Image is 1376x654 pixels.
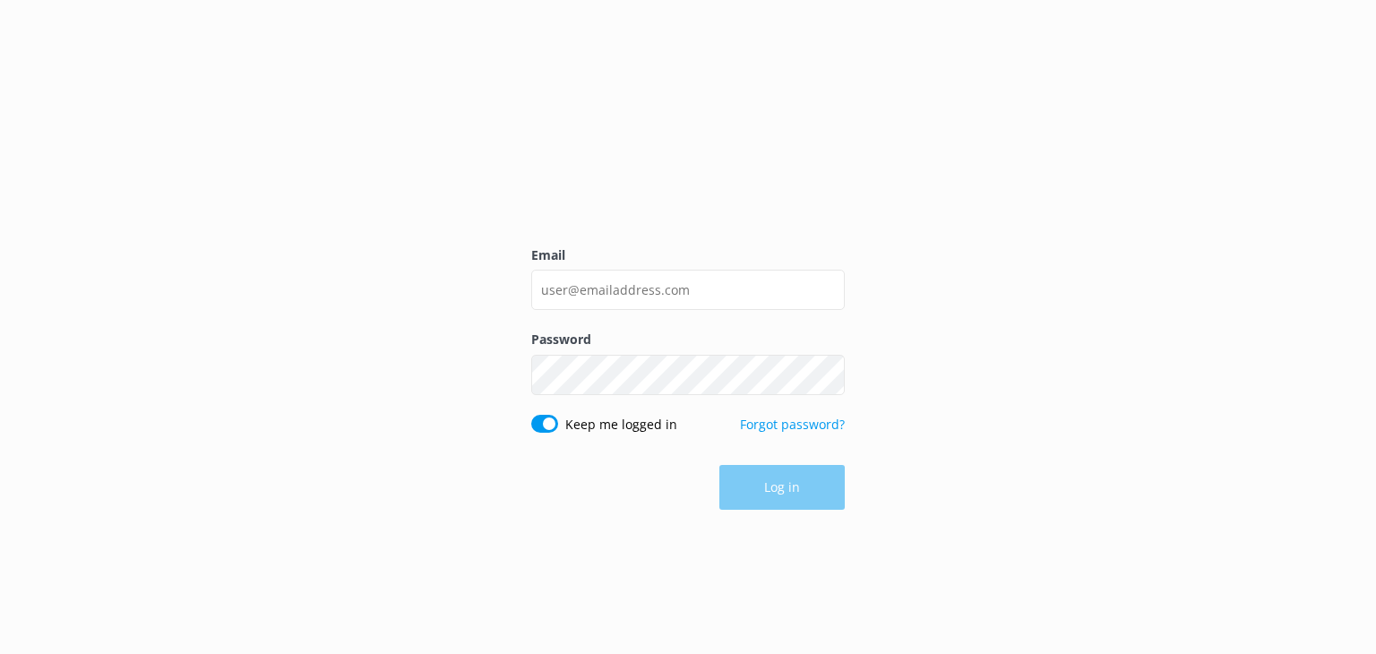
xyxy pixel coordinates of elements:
[809,357,845,392] button: Show password
[740,416,845,433] a: Forgot password?
[565,415,677,435] label: Keep me logged in
[531,245,845,265] label: Email
[531,330,845,349] label: Password
[531,270,845,310] input: user@emailaddress.com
